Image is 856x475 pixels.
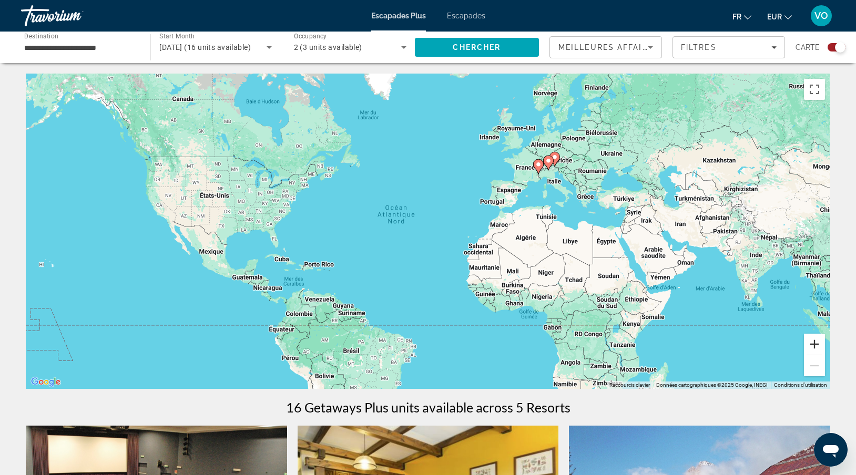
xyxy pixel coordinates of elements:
a: Ouvrir cette zone dans Google Maps (dans une nouvelle fenêtre) [28,375,63,389]
span: Données cartographiques ©2025 Google, INEGI [656,382,768,388]
span: Meilleures affaires [558,43,659,51]
span: Start Month [159,33,195,40]
font: VO [814,10,828,21]
span: Chercher [453,43,501,51]
button: Zoom arrière [804,355,825,376]
span: Occupancy [294,33,327,40]
font: EUR [767,13,782,21]
input: Select destination [24,42,137,54]
img: Google [28,375,63,389]
span: Carte [796,40,820,55]
iframe: Bouton de lancement de la fenêtre de messagerie [814,433,848,467]
h1: 16 Getaways Plus units available across 5 Resorts [286,399,570,415]
a: Escapades [447,12,485,20]
font: fr [732,13,741,21]
span: Filtres [681,43,717,51]
span: [DATE] (16 units available) [159,43,251,51]
button: Raccourcis clavier [609,381,650,389]
span: 2 (3 units available) [294,43,362,51]
a: Escapades Plus [371,12,426,20]
button: Changer de devise [767,9,792,24]
button: Changer de langue [732,9,751,24]
button: Search [415,38,539,57]
mat-select: Sort by [558,41,653,54]
a: Travorium [21,2,126,29]
button: Menu utilisateur [808,5,835,27]
button: Zoom avant [804,334,825,355]
span: Destination [24,32,58,39]
a: Conditions d'utilisation (s'ouvre dans un nouvel onglet) [774,382,827,388]
button: Filters [672,36,785,58]
button: Passer en plein écran [804,79,825,100]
